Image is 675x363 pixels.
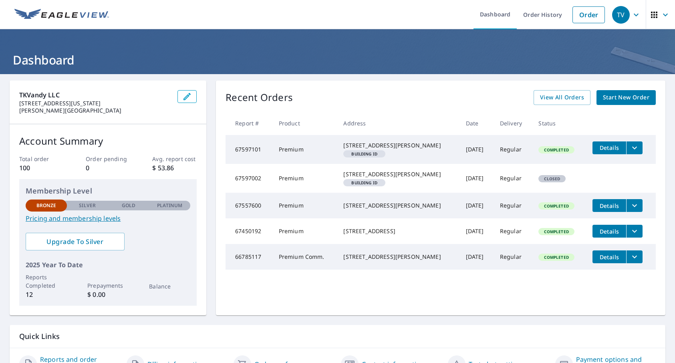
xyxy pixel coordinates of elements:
h1: Dashboard [10,52,665,68]
span: Closed [539,176,565,181]
span: Completed [539,254,573,260]
th: Report # [226,111,272,135]
p: [STREET_ADDRESS][US_STATE] [19,100,171,107]
button: filesDropdownBtn-66785117 [626,250,643,263]
div: TV [612,6,630,24]
p: [PERSON_NAME][GEOGRAPHIC_DATA] [19,107,171,114]
td: [DATE] [459,164,494,193]
td: 66785117 [226,244,272,270]
th: Product [272,111,337,135]
td: Premium [272,193,337,218]
p: Silver [79,202,96,209]
a: Order [572,6,605,23]
p: Avg. report cost [152,155,197,163]
p: Recent Orders [226,90,293,105]
td: Regular [494,218,532,244]
td: Regular [494,135,532,164]
p: Total order [19,155,64,163]
button: filesDropdownBtn-67557600 [626,199,643,212]
th: Status [532,111,586,135]
p: 0 [86,163,130,173]
span: View All Orders [540,93,584,103]
div: [STREET_ADDRESS][PERSON_NAME] [343,141,453,149]
p: Account Summary [19,134,197,148]
p: TKVandy LLC [19,90,171,100]
button: detailsBtn-67597101 [592,141,626,154]
button: detailsBtn-66785117 [592,250,626,263]
span: Start New Order [603,93,649,103]
span: Details [597,202,621,210]
img: EV Logo [14,9,109,21]
a: Upgrade To Silver [26,233,125,250]
div: [STREET_ADDRESS][PERSON_NAME] [343,253,453,261]
span: Details [597,253,621,261]
span: Details [597,228,621,235]
th: Delivery [494,111,532,135]
p: Platinum [157,202,182,209]
span: Upgrade To Silver [32,237,118,246]
p: Gold [122,202,135,209]
button: detailsBtn-67557600 [592,199,626,212]
td: [DATE] [459,244,494,270]
em: Building ID [351,152,377,156]
p: Order pending [86,155,130,163]
td: 67597002 [226,164,272,193]
td: [DATE] [459,193,494,218]
span: Details [597,144,621,151]
p: 2025 Year To Date [26,260,190,270]
td: Premium [272,164,337,193]
p: $ 0.00 [87,290,129,299]
td: Regular [494,193,532,218]
div: [STREET_ADDRESS][PERSON_NAME] [343,170,453,178]
td: 67450192 [226,218,272,244]
th: Date [459,111,494,135]
p: Balance [149,282,190,290]
button: filesDropdownBtn-67450192 [626,225,643,238]
button: detailsBtn-67450192 [592,225,626,238]
a: View All Orders [534,90,590,105]
th: Address [337,111,459,135]
p: Quick Links [19,331,656,341]
td: Regular [494,164,532,193]
p: Prepayments [87,281,129,290]
p: Bronze [36,202,56,209]
td: Premium [272,218,337,244]
td: Premium [272,135,337,164]
span: Completed [539,203,573,209]
td: [DATE] [459,135,494,164]
td: [DATE] [459,218,494,244]
td: Regular [494,244,532,270]
em: Building ID [351,181,377,185]
td: 67557600 [226,193,272,218]
span: Completed [539,147,573,153]
td: Premium Comm. [272,244,337,270]
p: 12 [26,290,67,299]
p: Reports Completed [26,273,67,290]
span: Completed [539,229,573,234]
a: Start New Order [596,90,656,105]
div: [STREET_ADDRESS] [343,227,453,235]
p: 100 [19,163,64,173]
p: $ 53.86 [152,163,197,173]
td: 67597101 [226,135,272,164]
a: Pricing and membership levels [26,214,190,223]
button: filesDropdownBtn-67597101 [626,141,643,154]
div: [STREET_ADDRESS][PERSON_NAME] [343,202,453,210]
p: Membership Level [26,186,190,196]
